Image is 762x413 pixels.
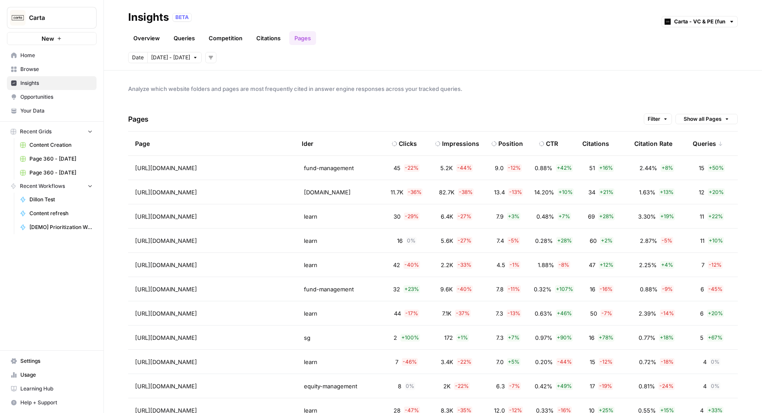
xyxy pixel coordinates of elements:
span: 45 [394,164,400,172]
span: 6.4K [441,212,453,221]
span: 9.0 [495,164,504,172]
span: 69 [588,212,595,221]
span: fund-management [304,285,354,294]
span: - 12 % [708,261,723,269]
span: 16 [589,333,594,342]
span: 5.6K [441,236,453,245]
span: - 11 % [507,285,521,293]
span: Settings [20,357,93,365]
span: + 21 % [599,188,614,196]
span: 2K [443,382,451,390]
span: 0.28% [535,236,553,245]
a: Browse [7,62,97,76]
button: Recent Workflows [7,180,97,193]
span: New [42,34,54,43]
a: Dillon Test [16,193,97,206]
span: 3.4K [441,358,453,366]
span: - 22 % [454,382,470,390]
span: 15 [590,358,595,366]
span: 0 % [710,358,720,366]
span: + 10 % [558,188,574,196]
span: - 37 % [455,310,471,317]
span: 60 [590,236,597,245]
span: - 22 % [457,358,472,366]
span: 6.3 [496,382,505,390]
a: Your Data [7,104,97,118]
span: 0 % [406,237,417,245]
span: [DEMO] Prioritization Workflow for creation [29,223,93,231]
span: 16 [397,236,403,245]
span: - 44 % [556,358,573,366]
span: + 7 % [558,213,571,220]
span: Your Data [20,107,93,115]
span: 42 [393,261,400,269]
a: Content Creation [16,138,97,152]
span: - 1 % [509,261,520,269]
span: + 7 % [507,334,520,342]
span: - 46 % [402,358,418,366]
a: [DEMO] Prioritization Workflow for creation [16,220,97,234]
div: CTR [546,139,558,148]
span: 12 [699,188,704,197]
span: Page 360 - [DATE] [29,155,93,163]
span: + 42 % [556,164,573,172]
span: [URL][DOMAIN_NAME] [135,285,197,294]
span: Recent Grids [20,128,52,136]
span: 7.9 [496,212,504,221]
span: Content refresh [29,210,93,217]
span: + 5 % [507,358,520,366]
span: learn [304,358,317,366]
span: Show all Pages [684,115,722,123]
span: + 4 % [660,261,674,269]
span: [URL][DOMAIN_NAME] [135,164,197,172]
span: 9.6K [440,285,453,294]
span: learn [304,261,317,269]
span: [DATE] - [DATE] [151,54,190,61]
span: 0.32% [534,285,552,294]
span: + 18 % [659,334,675,342]
span: - 45 % [707,285,723,293]
button: Filter [644,113,672,125]
span: fund-management [304,164,354,172]
div: Position [498,139,523,148]
span: 11.7K [391,188,404,197]
span: - 33 % [457,261,472,269]
span: - 24 % [659,382,675,390]
a: Page 360 - [DATE] [16,166,97,180]
span: + 46 % [556,310,573,317]
span: Insights [20,79,93,87]
span: 0.48% [536,212,554,221]
span: learn [304,236,317,245]
span: 82.7K [439,188,455,197]
div: Citations [582,132,609,155]
span: Home [20,52,93,59]
span: - 5 % [661,237,673,245]
span: 0.81% [639,382,655,390]
span: 4 [703,358,707,366]
span: 0.42% [535,382,552,390]
div: Queries [693,132,723,155]
span: 11 [700,236,704,245]
a: Usage [7,368,97,382]
span: Browse [20,65,93,73]
span: [URL][DOMAIN_NAME] [135,236,197,245]
span: 5 [700,333,704,342]
span: Date [132,54,144,61]
div: Folder [294,132,313,155]
span: + 20 % [707,310,724,317]
span: + 16 % [598,164,614,172]
span: + 8 % [661,164,674,172]
span: 32 [393,285,400,294]
span: - 7 % [601,310,613,317]
a: Settings [7,354,97,368]
span: + 78 % [598,334,614,342]
span: 14.20% [534,188,554,197]
span: - 16 % [599,285,613,293]
span: + 90 % [556,334,573,342]
span: [URL][DOMAIN_NAME] [135,261,197,269]
span: - 44 % [456,164,473,172]
span: + 3 % [507,213,520,220]
span: 7 [395,358,398,366]
span: - 27 % [457,237,472,245]
button: Workspace: Carta [7,7,97,29]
